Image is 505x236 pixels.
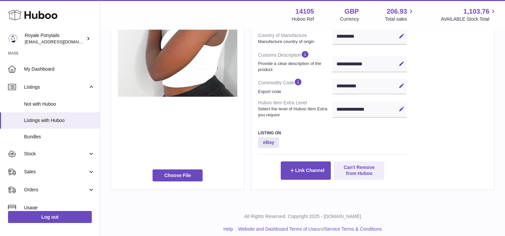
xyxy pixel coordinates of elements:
[258,130,407,136] h3: Listing On
[281,161,331,179] button: Link Channel
[295,7,314,16] strong: 14105
[324,226,382,232] a: Service Terms & Conditions
[258,30,332,47] dt: Country of Manufacture
[24,84,88,90] span: Listings
[258,137,279,148] strong: eBay
[441,7,497,22] a: 1,103.76 AVAILABLE Stock Total
[223,226,233,232] a: Help
[24,205,95,211] span: Usage
[153,169,203,181] span: Choose File
[24,66,95,72] span: My Dashboard
[385,7,415,22] a: 206.93 Total sales
[24,134,95,140] span: Bundles
[236,226,382,232] li: and
[24,169,88,175] span: Sales
[258,39,331,45] strong: Manufacture country of origin
[258,47,332,75] dt: Customs Description
[463,7,489,16] span: 1,103.76
[340,16,359,22] div: Currency
[25,32,85,45] div: Royale Ponytails
[387,7,407,16] span: 206.93
[24,151,88,157] span: Stock
[334,161,384,179] button: Can't Remove from Huboo
[258,75,332,97] dt: Commodity Code
[385,16,415,22] span: Total sales
[8,34,18,44] img: qphill92@gmail.com
[24,117,95,124] span: Listings with Huboo
[24,187,88,193] span: Orders
[105,213,500,220] p: All Rights Reserved. Copyright 2025 - [DOMAIN_NAME]
[441,16,497,22] span: AVAILABLE Stock Total
[258,97,332,120] dt: Huboo Item Extra Level
[238,226,317,232] a: Website and Dashboard Terms of Use
[344,7,359,16] strong: GBP
[24,101,95,107] span: Not with Huboo
[8,211,92,223] a: Log out
[258,106,331,118] strong: Select the level of Huboo Item Extra you require
[292,16,314,22] div: Huboo Ref
[258,61,331,72] strong: Provide a clear description of the product
[258,89,331,95] strong: Export code
[25,39,98,44] span: [EMAIL_ADDRESS][DOMAIN_NAME]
